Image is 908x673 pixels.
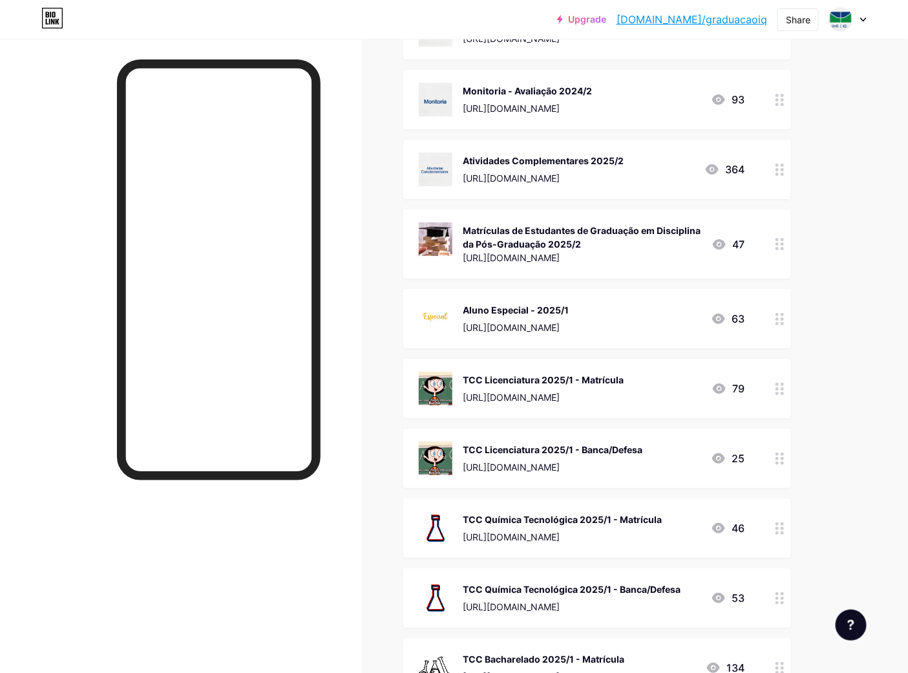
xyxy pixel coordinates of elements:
[419,442,452,475] img: TCC Licenciatura 2025/1 - Banca/Defesa
[463,321,569,334] div: [URL][DOMAIN_NAME]
[463,530,662,544] div: [URL][DOMAIN_NAME]
[463,373,624,387] div: TCC Licenciatura 2025/1 - Matrícula
[419,222,452,256] img: Matrículas de Estudantes de Graduação em Disciplina da Pós-Graduação 2025/2
[419,83,452,116] img: Monitoria - Avaliação 2024/2
[463,460,642,474] div: [URL][DOMAIN_NAME]
[463,84,592,98] div: Monitoria - Avaliação 2024/2
[463,652,624,666] div: TCC Bacharelado 2025/1 - Matrícula
[711,311,744,326] div: 63
[419,302,452,336] img: Aluno Especial - 2025/1
[711,92,744,107] div: 93
[463,513,662,526] div: TCC Química Tecnológica 2025/1 - Matrícula
[617,12,767,27] a: [DOMAIN_NAME]/graduacaoiq
[463,101,592,115] div: [URL][DOMAIN_NAME]
[712,237,744,252] div: 47
[711,590,744,606] div: 53
[463,171,624,185] div: [URL][DOMAIN_NAME]
[557,14,606,25] a: Upgrade
[463,582,681,596] div: TCC Química Tecnológica 2025/1 - Banca/Defesa
[712,381,744,396] div: 79
[711,451,744,466] div: 25
[463,154,624,167] div: Atividades Complementares 2025/2
[711,520,744,536] div: 46
[463,443,642,456] div: TCC Licenciatura 2025/1 - Banca/Defesa
[419,153,452,186] img: Atividades Complementares 2025/2
[704,162,744,177] div: 364
[463,390,624,404] div: [URL][DOMAIN_NAME]
[463,224,701,251] div: Matrículas de Estudantes de Graduação em Disciplina da Pós-Graduação 2025/2
[463,251,701,264] div: [URL][DOMAIN_NAME]
[463,600,681,614] div: [URL][DOMAIN_NAME]
[463,303,569,317] div: Aluno Especial - 2025/1
[419,581,452,615] img: TCC Química Tecnológica 2025/1 - Banca/Defesa
[829,7,853,32] img: graduacaoiq
[419,372,452,405] img: TCC Licenciatura 2025/1 - Matrícula
[419,511,452,545] img: TCC Química Tecnológica 2025/1 - Matrícula
[786,13,810,27] div: Share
